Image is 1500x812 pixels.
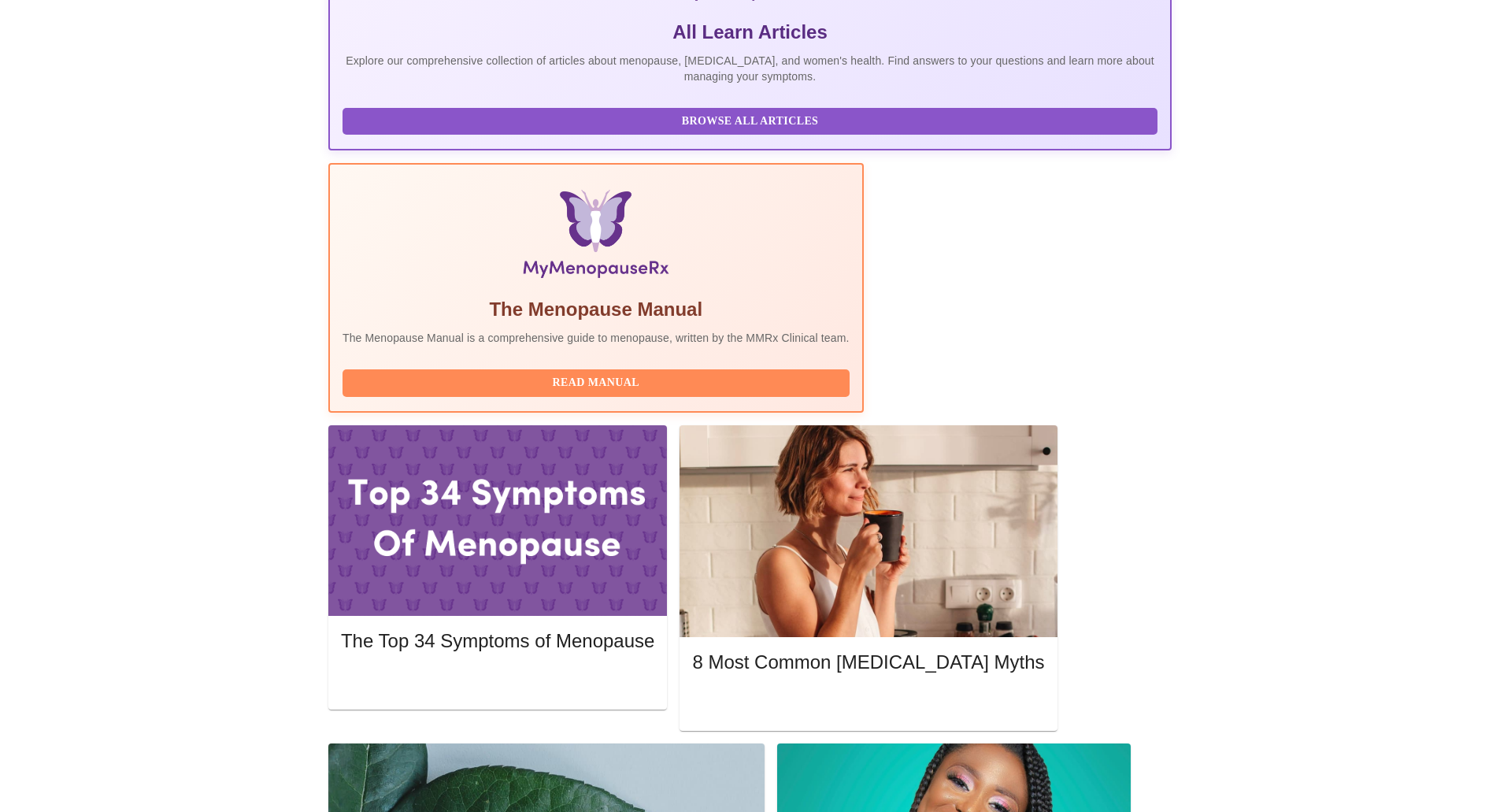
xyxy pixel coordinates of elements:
[343,53,1157,84] p: Explore our comprehensive collection of articles about menopause, [MEDICAL_DATA], and women's hea...
[341,668,654,695] button: Read More
[357,672,639,691] span: Read More
[358,112,1142,132] span: Browse All Articles
[343,369,850,397] button: Read Manual
[708,694,1028,714] span: Read More
[343,108,1157,135] button: Browse All Articles
[423,190,769,284] img: Menopause Manual
[692,650,1044,675] h5: 8 Most Common [MEDICAL_DATA] Myths
[343,20,1157,45] h5: All Learn Articles
[343,113,1161,127] a: Browse All Articles
[358,373,834,393] span: Read Manual
[343,375,854,388] a: Read Manual
[692,690,1044,717] button: Read More
[343,330,850,346] p: The Menopause Manual is a comprehensive guide to menopause, written by the MMRx Clinical team.
[341,673,658,687] a: Read More
[341,628,654,654] h5: The Top 34 Symptoms of Menopause
[343,297,850,322] h5: The Menopause Manual
[692,695,1048,709] a: Read More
